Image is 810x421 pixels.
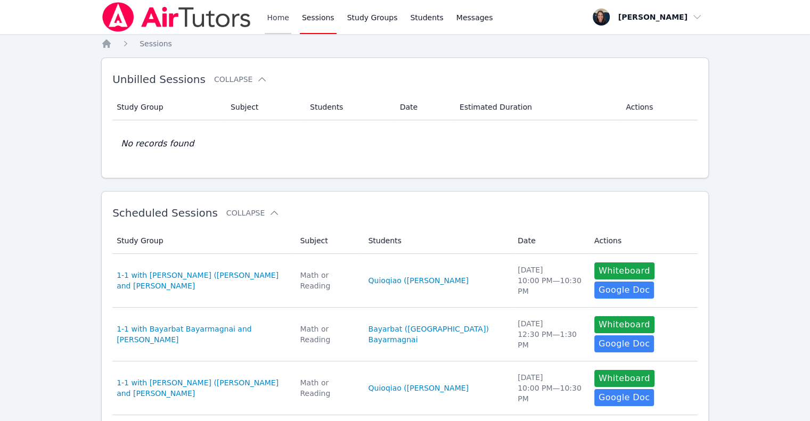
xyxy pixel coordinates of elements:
th: Study Group [112,94,224,120]
div: Math or Reading [300,324,355,345]
div: [DATE] 10:00 PM — 10:30 PM [518,372,582,404]
th: Actions [588,228,698,254]
th: Study Group [112,228,293,254]
tr: 1-1 with Bayarbat Bayarmagnai and [PERSON_NAME]Math or ReadingBayarbat ([GEOGRAPHIC_DATA]) Bayarm... [112,308,698,361]
span: Unbilled Sessions [112,73,206,86]
a: Google Doc [594,335,654,352]
a: Quioqiao ([PERSON_NAME] [368,275,468,286]
th: Subject [293,228,362,254]
a: Quioqiao ([PERSON_NAME] [368,383,468,393]
div: [DATE] 10:00 PM — 10:30 PM [518,265,582,296]
th: Actions [619,94,698,120]
a: Sessions [140,38,172,49]
div: [DATE] 12:30 PM — 1:30 PM [518,318,582,350]
th: Date [394,94,453,120]
span: Messages [456,12,493,23]
button: Collapse [214,74,267,85]
button: Whiteboard [594,316,654,333]
div: Math or Reading [300,270,355,291]
span: Scheduled Sessions [112,207,218,219]
tr: 1-1 with [PERSON_NAME] ([PERSON_NAME] and [PERSON_NAME]Math or ReadingQuioqiao ([PERSON_NAME][DAT... [112,254,698,308]
th: Subject [224,94,304,120]
button: Collapse [226,208,280,218]
a: Google Doc [594,389,654,406]
nav: Breadcrumb [101,38,709,49]
th: Estimated Duration [453,94,619,120]
span: Sessions [140,39,172,48]
button: Whiteboard [594,262,654,279]
button: Whiteboard [594,370,654,387]
th: Students [362,228,511,254]
a: 1-1 with [PERSON_NAME] ([PERSON_NAME] and [PERSON_NAME] [117,377,287,399]
th: Date [511,228,588,254]
tr: 1-1 with [PERSON_NAME] ([PERSON_NAME] and [PERSON_NAME]Math or ReadingQuioqiao ([PERSON_NAME][DAT... [112,361,698,415]
a: Google Doc [594,282,654,299]
a: Bayarbat ([GEOGRAPHIC_DATA]) Bayarmagnai [368,324,505,345]
a: 1-1 with [PERSON_NAME] ([PERSON_NAME] and [PERSON_NAME] [117,270,287,291]
div: Math or Reading [300,377,355,399]
img: Air Tutors [101,2,252,32]
a: 1-1 with Bayarbat Bayarmagnai and [PERSON_NAME] [117,324,287,345]
td: No records found [112,120,698,167]
th: Students [304,94,394,120]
